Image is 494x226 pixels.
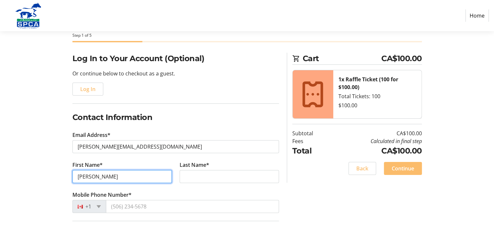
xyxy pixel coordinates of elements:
[348,162,376,175] button: Back
[72,70,279,77] p: Or continue below to checkout as a guest.
[292,145,330,157] td: Total
[330,145,422,157] td: CA$100.00
[381,53,422,64] span: CA$100.00
[180,161,209,169] label: Last Name*
[72,83,103,96] button: Log In
[338,76,398,91] strong: 1x Raffle Ticket (100 for $100.00)
[72,33,422,38] div: Step 1 of 5
[465,9,489,22] a: Home
[338,92,416,100] div: Total Tickets: 100
[72,131,110,139] label: Email Address*
[330,129,422,137] td: CA$100.00
[72,161,103,169] label: First Name*
[338,101,416,109] div: $100.00
[72,112,279,123] h2: Contact Information
[330,137,422,145] td: Calculated in final step
[292,129,330,137] td: Subtotal
[384,162,422,175] button: Continue
[292,137,330,145] td: Fees
[72,191,132,199] label: Mobile Phone Number*
[106,200,279,213] input: (506) 234-5678
[72,53,279,64] h2: Log In to Your Account (Optional)
[80,85,95,93] span: Log In
[5,3,51,29] img: Alberta SPCA's Logo
[356,165,368,172] span: Back
[392,165,414,172] span: Continue
[303,53,382,64] span: Cart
